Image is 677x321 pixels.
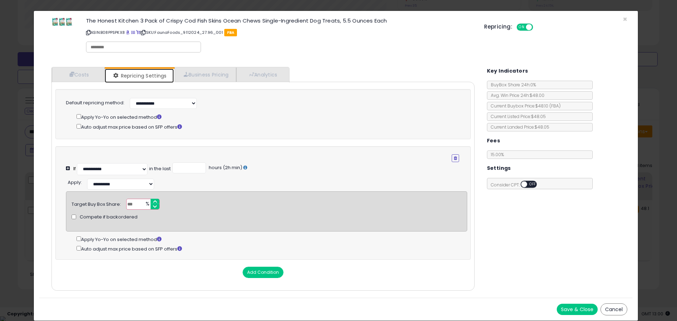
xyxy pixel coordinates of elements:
[141,199,153,210] span: %
[52,67,105,82] a: Costs
[77,123,459,131] div: Auto adjust max price based on SFP offers
[243,267,283,278] button: Add Condition
[77,235,467,243] div: Apply Yo-Yo on selected method
[487,67,528,75] h5: Key Indicators
[557,304,598,315] button: Save & Close
[535,103,561,109] span: $48.10
[527,181,538,187] span: OFF
[66,100,124,106] label: Default repricing method:
[175,67,236,82] a: Business Pricing
[208,164,242,171] span: hours (2h min)
[72,199,121,208] div: Target Buy Box Share:
[136,30,140,35] a: Your listing only
[149,166,171,172] div: in the last
[126,30,130,35] a: BuyBox page
[487,136,500,145] h5: Fees
[86,18,474,23] h3: The Honest Kitchen 3 Pack of Crispy Cod Fish Skins Ocean Chews Single-Ingredient Dog Treats, 5.5 ...
[484,24,512,30] h5: Repricing:
[68,179,81,186] span: Apply
[487,103,561,109] span: Current Buybox Price:
[86,27,474,38] p: ASIN: B08PPSPKX8 | SKU: FaunaFoods_9112024_27.96_001
[487,82,536,88] span: BuyBox Share 24h: 0%
[487,113,546,119] span: Current Listed Price: $48.05
[77,245,467,253] div: Auto adjust max price based on SFP offers
[487,182,546,188] span: Consider CPT:
[487,124,549,130] span: Current Landed Price: $48.05
[517,24,526,30] span: ON
[68,177,82,186] div: :
[224,29,237,36] span: FBA
[454,156,457,160] i: Remove Condition
[600,303,627,315] button: Cancel
[131,30,135,35] a: All offer listings
[105,69,174,83] a: Repricing Settings
[487,164,511,173] h5: Settings
[491,152,504,158] span: 15.00 %
[532,24,543,30] span: OFF
[236,67,288,82] a: Analytics
[80,214,138,221] span: Compete if backordered
[487,92,544,98] span: Avg. Win Price 24h: $48.00
[52,18,73,26] img: 41p801pjS9L._SL60_.jpg
[623,14,627,24] span: ×
[77,113,459,121] div: Apply Yo-Yo on selected method
[549,103,561,109] span: ( FBA )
